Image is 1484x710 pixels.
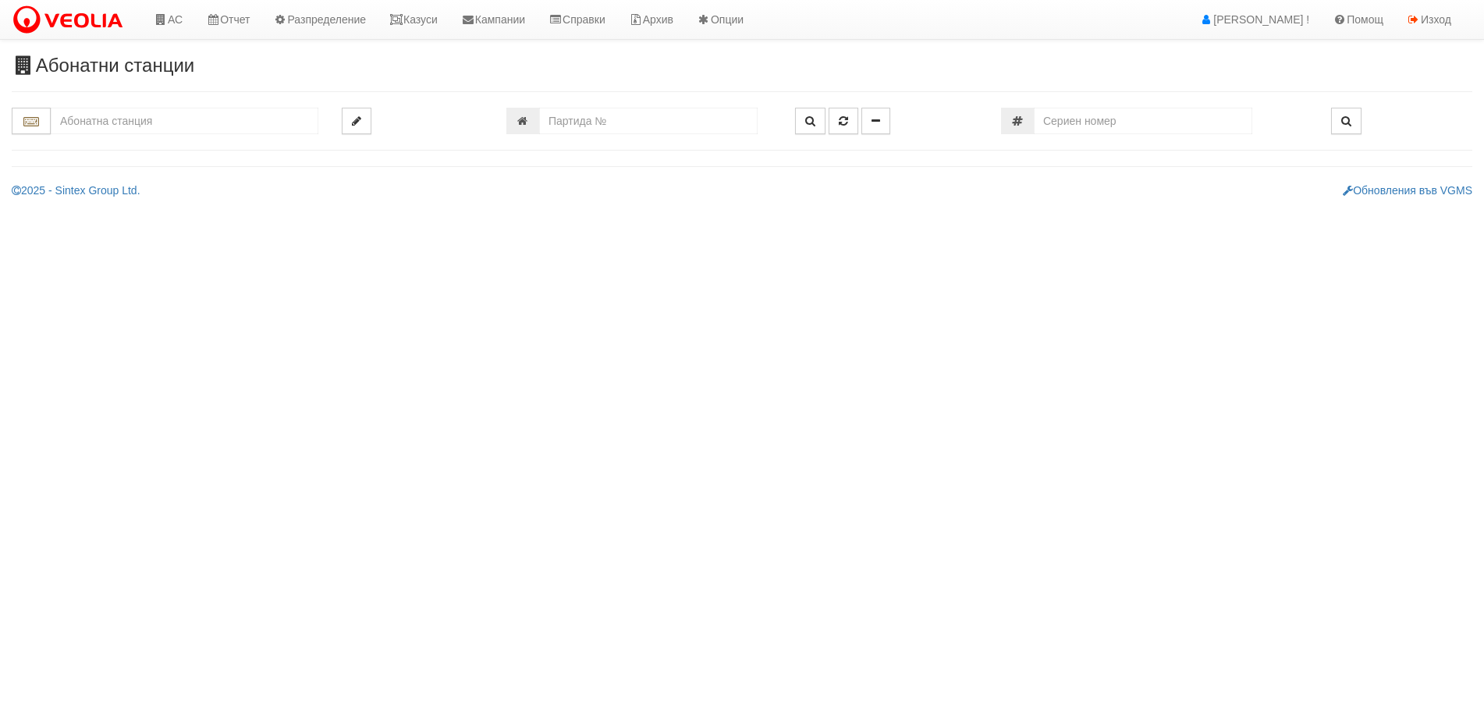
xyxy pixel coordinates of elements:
[51,108,318,134] input: Абонатна станция
[12,4,130,37] img: VeoliaLogo.png
[12,184,140,197] a: 2025 - Sintex Group Ltd.
[539,108,758,134] input: Партида №
[1343,184,1472,197] a: Обновления във VGMS
[12,55,1472,76] h3: Абонатни станции
[1034,108,1252,134] input: Сериен номер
